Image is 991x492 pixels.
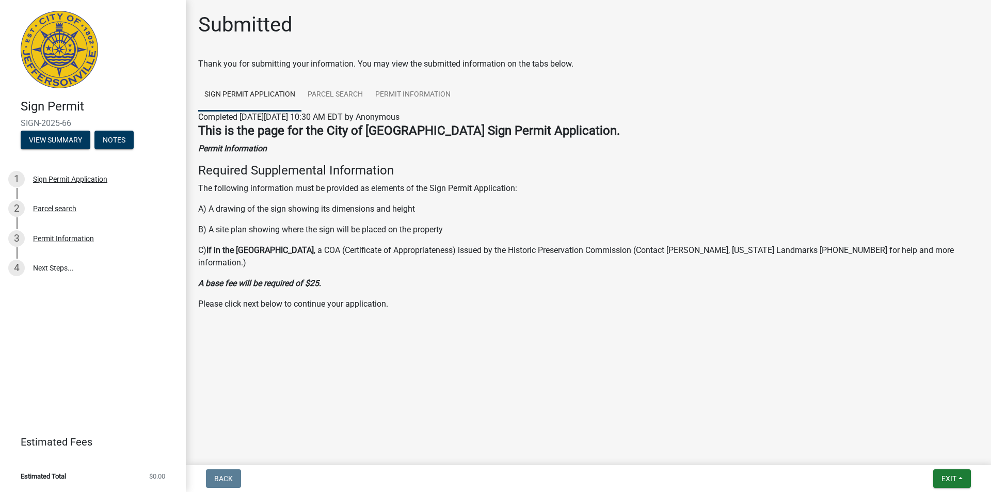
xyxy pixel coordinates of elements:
[198,163,979,178] h4: Required Supplemental Information
[206,469,241,488] button: Back
[198,12,293,37] h1: Submitted
[33,176,107,183] div: Sign Permit Application
[94,136,134,145] wm-modal-confirm: Notes
[21,136,90,145] wm-modal-confirm: Summary
[198,58,979,70] div: Thank you for submitting your information. You may view the submitted information on the tabs below.
[21,131,90,149] button: View Summary
[8,200,25,217] div: 2
[198,144,267,153] strong: Permit Information
[21,11,98,88] img: City of Jeffersonville, Indiana
[8,432,169,452] a: Estimated Fees
[214,474,233,483] span: Back
[198,244,979,269] p: C) , a COA (Certificate of Appropriateness) issued by the Historic Preservation Commission (Conta...
[301,78,369,112] a: Parcel search
[94,131,134,149] button: Notes
[33,235,94,242] div: Permit Information
[198,112,399,122] span: Completed [DATE][DATE] 10:30 AM EDT by Anonymous
[933,469,971,488] button: Exit
[149,473,165,480] span: $0.00
[369,78,457,112] a: Permit Information
[21,99,178,114] h4: Sign Permit
[198,203,979,215] p: A) A drawing of the sign showing its dimensions and height
[198,224,979,236] p: B) A site plan showing where the sign will be placed on the property
[198,182,979,195] p: The following information must be provided as elements of the Sign Permit Application:
[21,473,66,480] span: Estimated Total
[941,474,956,483] span: Exit
[8,230,25,247] div: 3
[198,123,620,138] strong: This is the page for the City of [GEOGRAPHIC_DATA] Sign Permit Application.
[198,298,979,310] p: Please click next below to continue your application.
[198,278,321,288] strong: A base fee will be required of $25.
[8,260,25,276] div: 4
[206,245,314,255] strong: If in the [GEOGRAPHIC_DATA]
[8,171,25,187] div: 1
[21,118,165,128] span: SIGN-2025-66
[198,78,301,112] a: Sign Permit Application
[33,205,76,212] div: Parcel search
